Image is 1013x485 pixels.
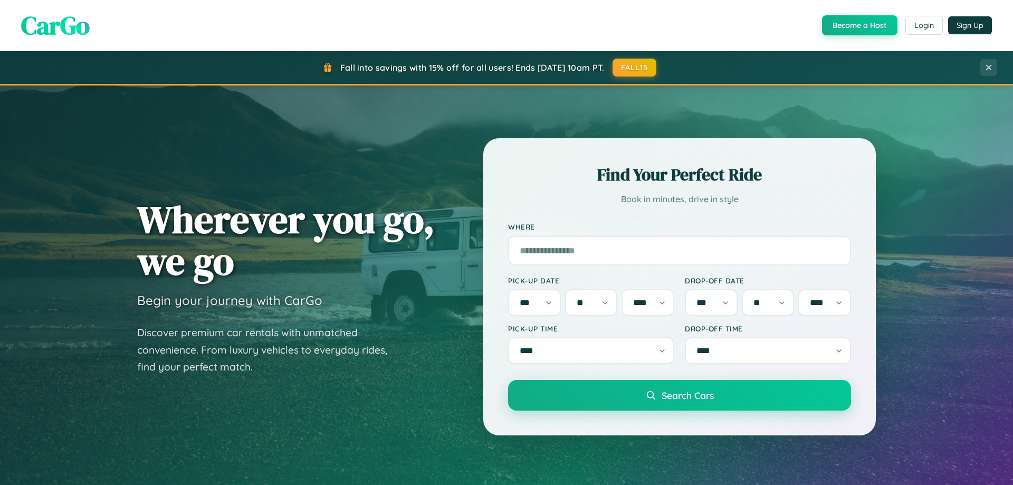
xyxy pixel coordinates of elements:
label: Where [508,223,851,232]
label: Drop-off Time [685,324,851,333]
h1: Wherever you go, we go [137,198,435,282]
button: Become a Host [822,15,897,35]
p: Book in minutes, drive in style [508,192,851,207]
h3: Begin your journey with CarGo [137,292,322,308]
button: FALL15 [613,59,657,77]
button: Search Cars [508,380,851,411]
label: Pick-up Date [508,276,674,285]
span: CarGo [21,8,90,43]
span: Fall into savings with 15% off for all users! Ends [DATE] 10am PT. [340,62,605,73]
button: Login [905,16,943,35]
button: Sign Up [948,16,992,34]
h2: Find Your Perfect Ride [508,163,851,186]
p: Discover premium car rentals with unmatched convenience. From luxury vehicles to everyday rides, ... [137,324,401,376]
label: Pick-up Time [508,324,674,333]
span: Search Cars [662,389,714,401]
label: Drop-off Date [685,276,851,285]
